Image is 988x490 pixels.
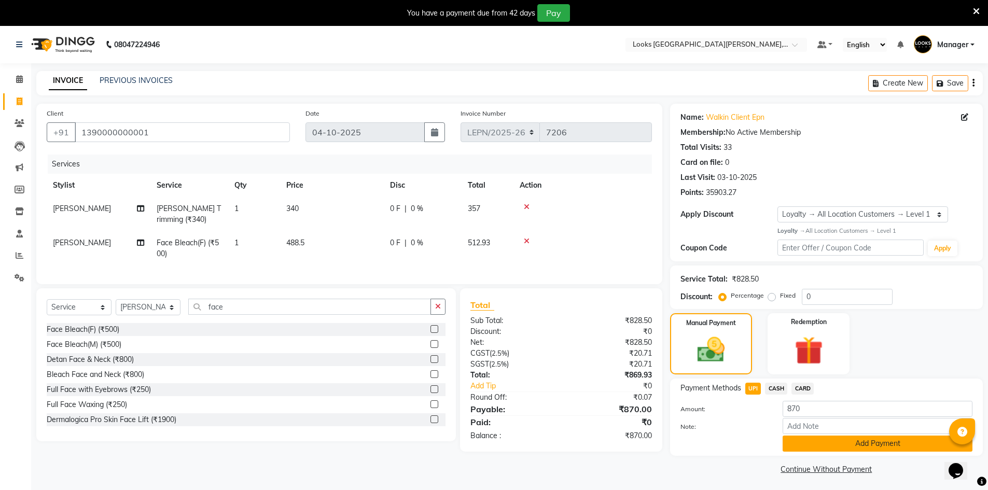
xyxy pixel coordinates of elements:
th: Action [513,174,652,197]
label: Percentage [731,291,764,300]
img: logo [26,30,98,59]
div: Service Total: [680,274,728,285]
th: Disc [384,174,462,197]
input: Amount [783,401,972,417]
span: Face Bleach(F) (₹500) [157,238,219,258]
div: Sub Total: [463,315,561,326]
div: Full Face Waxing (₹250) [47,399,127,410]
input: Search by Name/Mobile/Email/Code [75,122,290,142]
div: Paid: [463,416,561,428]
div: Card on file: [680,157,723,168]
span: SGST [470,359,489,369]
button: Pay [537,4,570,22]
input: Enter Offer / Coupon Code [777,240,924,256]
div: Last Visit: [680,172,715,183]
div: ( ) [463,348,561,359]
button: Add Payment [783,436,972,452]
span: 2.5% [491,360,507,368]
span: 340 [286,204,299,213]
span: 0 % [411,203,423,214]
div: Round Off: [463,392,561,403]
th: Service [150,174,228,197]
div: ₹870.00 [561,403,660,415]
span: | [405,203,407,214]
a: INVOICE [49,72,87,90]
span: 2.5% [492,349,507,357]
div: Net: [463,337,561,348]
span: 488.5 [286,238,304,247]
iframe: chat widget [944,449,978,480]
label: Date [305,109,319,118]
div: Coupon Code [680,243,778,254]
span: Total [470,300,494,311]
th: Stylist [47,174,150,197]
div: Name: [680,112,704,123]
button: Apply [928,241,957,256]
th: Price [280,174,384,197]
div: You have a payment due from 42 days [407,8,535,19]
div: 33 [723,142,732,153]
span: | [405,237,407,248]
span: UPI [745,383,761,395]
span: 0 F [390,203,400,214]
span: 0 % [411,237,423,248]
div: 35903.27 [706,187,736,198]
div: ₹828.50 [561,337,660,348]
span: [PERSON_NAME] Trimming (₹340) [157,204,221,224]
div: Full Face with Eyebrows (₹250) [47,384,151,395]
div: Services [48,155,660,174]
div: Discount: [463,326,561,337]
label: Note: [673,422,775,431]
div: ₹20.71 [561,348,660,359]
span: CARD [791,383,814,395]
div: ₹828.50 [732,274,759,285]
a: PREVIOUS INVOICES [100,76,173,85]
div: Membership: [680,127,726,138]
div: 03-10-2025 [717,172,757,183]
b: 08047224946 [114,30,160,59]
div: ₹0 [561,326,660,337]
div: No Active Membership [680,127,972,138]
span: Manager [937,39,968,50]
div: Discount: [680,291,713,302]
div: Face Bleach(F) (₹500) [47,324,119,335]
label: Manual Payment [686,318,736,328]
button: +91 [47,122,76,142]
div: ₹870.00 [561,430,660,441]
div: Apply Discount [680,209,778,220]
div: Bleach Face and Neck (₹800) [47,369,144,380]
span: 0 F [390,237,400,248]
input: Add Note [783,418,972,434]
img: Manager [914,35,932,53]
div: ₹0 [578,381,660,391]
span: 357 [468,204,480,213]
th: Qty [228,174,280,197]
strong: Loyalty → [777,227,805,234]
th: Total [462,174,513,197]
div: All Location Customers → Level 1 [777,227,972,235]
div: Points: [680,187,704,198]
div: ₹869.93 [561,370,660,381]
div: ₹20.71 [561,359,660,370]
div: Detan Face & Neck (₹800) [47,354,134,365]
label: Invoice Number [461,109,506,118]
button: Save [932,75,968,91]
span: [PERSON_NAME] [53,238,111,247]
div: Face Bleach(M) (₹500) [47,339,121,350]
img: _cash.svg [689,334,733,366]
span: Payment Methods [680,383,741,394]
div: Total: [463,370,561,381]
label: Amount: [673,404,775,414]
span: CGST [470,348,490,358]
div: Total Visits: [680,142,721,153]
div: Payable: [463,403,561,415]
a: Continue Without Payment [672,464,981,475]
div: ₹828.50 [561,315,660,326]
label: Fixed [780,291,796,300]
button: Create New [868,75,928,91]
span: 512.93 [468,238,490,247]
div: 0 [725,157,729,168]
div: ₹0.07 [561,392,660,403]
a: Walkin Client Epn [706,112,764,123]
span: [PERSON_NAME] [53,204,111,213]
